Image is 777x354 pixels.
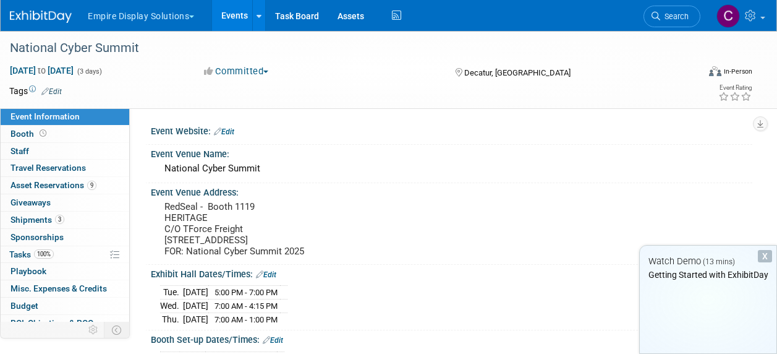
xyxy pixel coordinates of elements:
[164,201,388,257] pre: RedSeal - Booth 1119 HERITAGE C/O TForce Freight [STREET_ADDRESS] FOR: National Cyber Summit 2025
[87,181,96,190] span: 9
[160,159,743,178] div: National Cyber Summit
[263,336,283,345] a: Edit
[151,145,752,160] div: Event Venue Name:
[1,246,129,263] a: Tasks100%
[723,67,752,76] div: In-Person
[1,177,129,194] a: Asset Reservations9
[151,183,752,199] div: Event Venue Address:
[183,313,208,326] td: [DATE]
[55,215,64,224] span: 3
[34,249,54,259] span: 100%
[464,68,571,77] span: Decatur, [GEOGRAPHIC_DATA]
[160,286,183,300] td: Tue.
[10,11,72,23] img: ExhibitDay
[214,301,278,311] span: 7:00 AM - 4:15 PM
[1,280,129,297] a: Misc. Expenses & Credits
[151,265,752,281] div: Exhibit Hall Dates/Times:
[11,215,64,225] span: Shipments
[36,66,48,76] span: to
[183,286,208,300] td: [DATE]
[11,197,51,207] span: Giveaways
[151,330,752,347] div: Booth Set-up Dates/Times:
[703,257,735,266] span: (13 mins)
[1,263,129,280] a: Playbook
[11,146,29,156] span: Staff
[1,298,129,314] a: Budget
[104,322,130,338] td: Toggle Event Tabs
[718,85,752,91] div: Event Rating
[640,255,776,268] div: Watch Demo
[11,266,46,276] span: Playbook
[160,300,183,313] td: Wed.
[11,129,49,139] span: Booth
[214,288,278,297] span: 5:00 PM - 7:00 PM
[11,283,107,293] span: Misc. Expenses & Credits
[76,67,102,76] span: (3 days)
[11,232,64,242] span: Sponsorships
[1,212,129,228] a: Shipments3
[37,129,49,138] span: Booth not reserved yet
[709,66,721,76] img: Format-Inperson.png
[660,12,689,21] span: Search
[214,315,278,324] span: 7:00 AM - 1:00 PM
[41,87,62,96] a: Edit
[11,111,80,121] span: Event Information
[183,300,208,313] td: [DATE]
[1,315,129,332] a: ROI, Objectives & ROO
[1,229,129,246] a: Sponsorships
[1,194,129,211] a: Giveaways
[9,65,74,76] span: [DATE] [DATE]
[644,64,752,83] div: Event Format
[9,249,54,259] span: Tasks
[716,4,740,28] img: Char Schmid
[640,269,776,281] div: Getting Started with ExhibitDay
[11,301,38,311] span: Budget
[200,65,273,78] button: Committed
[9,85,62,97] td: Tags
[1,160,129,176] a: Travel Reservations
[11,180,96,190] span: Asset Reservations
[758,250,772,262] div: Dismiss
[256,270,276,279] a: Edit
[160,313,183,326] td: Thu.
[11,163,86,173] span: Travel Reservations
[1,108,129,125] a: Event Information
[6,37,689,59] div: National Cyber Summit
[151,122,752,138] div: Event Website:
[1,126,129,142] a: Booth
[83,322,104,338] td: Personalize Event Tab Strip
[643,6,700,27] a: Search
[1,143,129,160] a: Staff
[11,318,93,328] span: ROI, Objectives & ROO
[214,127,234,136] a: Edit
